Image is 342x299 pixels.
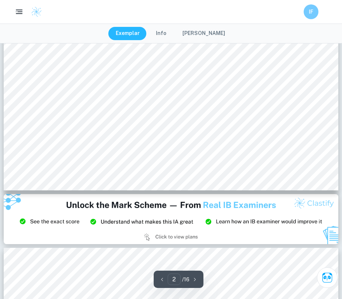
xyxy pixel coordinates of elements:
button: IF [304,4,318,19]
p: / 16 [182,275,189,284]
img: Clastify logo [31,6,42,17]
h6: IF [307,8,315,16]
img: Ad [4,194,338,244]
button: Info [149,27,174,40]
button: Ask Clai [317,267,338,288]
button: [PERSON_NAME] [175,27,233,40]
a: Clastify logo [27,6,42,17]
button: Exemplar [108,27,147,40]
